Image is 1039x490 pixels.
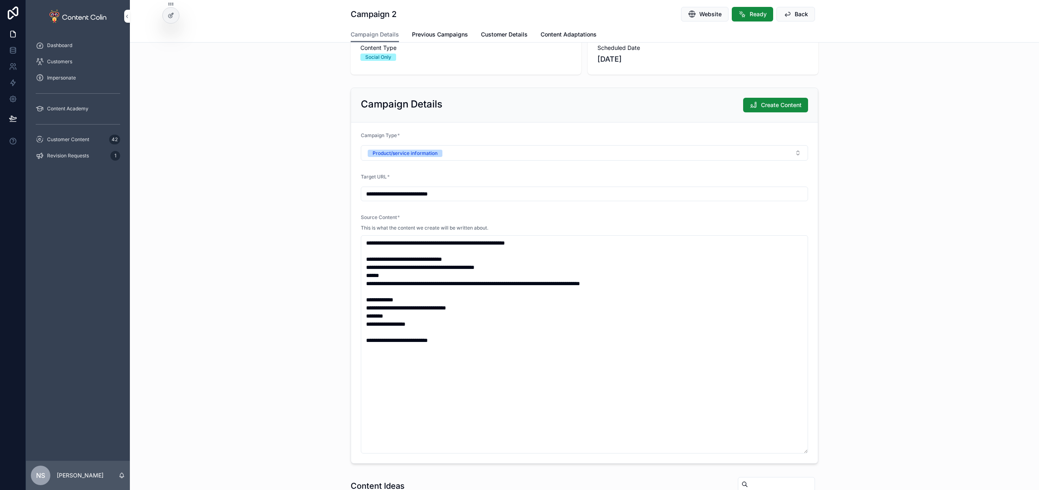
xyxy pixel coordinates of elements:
span: Campaign Details [351,30,399,39]
span: Campaign Type [361,132,397,138]
button: Create Content [743,98,808,112]
div: scrollable content [26,32,130,174]
span: Content Academy [47,105,88,112]
div: Social Only [365,54,391,61]
span: Target URL [361,174,387,180]
div: 1 [110,151,120,161]
span: Website [699,10,722,18]
button: Back [776,7,815,21]
span: This is what the content we create will be written about. [361,225,488,231]
span: Create Content [761,101,802,109]
a: Impersonate [31,71,125,85]
a: Campaign Details [351,27,399,43]
div: Product/service information [373,150,438,157]
a: Customer Content42 [31,132,125,147]
h1: Campaign 2 [351,9,397,20]
span: Ready [750,10,767,18]
a: Revision Requests1 [31,148,125,163]
a: Content Academy [31,101,125,116]
span: Customers [47,58,72,65]
div: 42 [109,135,120,144]
img: App logo [50,10,106,23]
span: Content Adaptations [541,30,597,39]
button: Select Button [361,145,808,161]
a: Customer Details [481,27,528,43]
span: Impersonate [47,75,76,81]
p: [PERSON_NAME] [57,471,103,479]
span: Previous Campaigns [412,30,468,39]
a: Customers [31,54,125,69]
span: Customer Content [47,136,89,143]
span: NS [36,471,45,480]
span: Customer Details [481,30,528,39]
span: Back [795,10,808,18]
a: Dashboard [31,38,125,53]
span: Source Content [361,214,397,220]
span: Revision Requests [47,153,89,159]
button: Website [681,7,729,21]
a: Previous Campaigns [412,27,468,43]
span: Content Type [360,44,571,52]
span: Dashboard [47,42,72,49]
button: Ready [732,7,773,21]
h2: Campaign Details [361,98,442,111]
span: Scheduled Date [597,44,808,52]
a: Content Adaptations [541,27,597,43]
span: [DATE] [597,54,808,65]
